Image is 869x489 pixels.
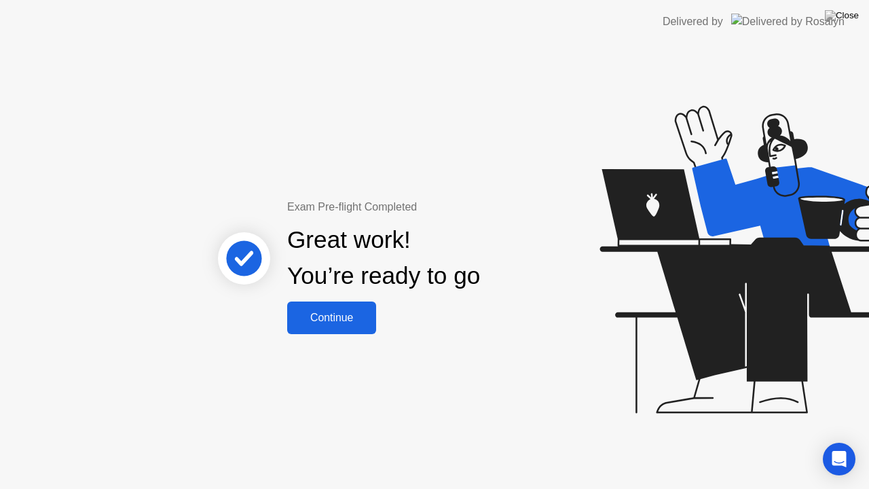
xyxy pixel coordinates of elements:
div: Continue [291,312,372,324]
button: Continue [287,302,376,334]
div: Open Intercom Messenger [823,443,855,475]
div: Great work! You’re ready to go [287,222,480,294]
div: Exam Pre-flight Completed [287,199,568,215]
img: Delivered by Rosalyn [731,14,845,29]
img: Close [825,10,859,21]
div: Delivered by [663,14,723,30]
